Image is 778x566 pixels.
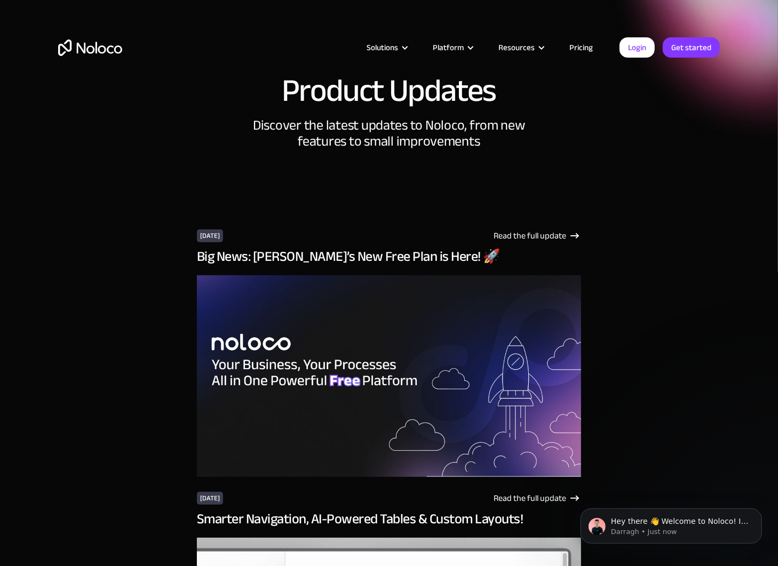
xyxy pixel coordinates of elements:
div: Solutions [367,41,398,54]
div: Platform [433,41,464,54]
h2: Discover the latest updates to Noloco, from new features to small improvements [229,117,549,149]
div: Read the full update [494,229,566,242]
h3: Smarter Navigation, AI-Powered Tables & Custom Layouts! [197,511,581,527]
div: Read the full update [494,492,566,505]
h3: Big News: [PERSON_NAME]’s New Free Plan is Here! 🚀 [197,249,581,265]
div: Platform [419,41,485,54]
div: [DATE] [197,492,223,505]
a: Get started [663,37,720,58]
iframe: Intercom notifications message [565,486,778,561]
a: Pricing [556,41,606,54]
a: Login [620,37,655,58]
div: Resources [498,41,535,54]
a: home [58,39,122,56]
div: Solutions [353,41,419,54]
a: [DATE]Read the full update [197,492,581,505]
h1: Product Updates [282,75,496,107]
a: [DATE]Read the full update [197,229,581,242]
div: Resources [485,41,556,54]
div: [DATE] [197,229,223,242]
